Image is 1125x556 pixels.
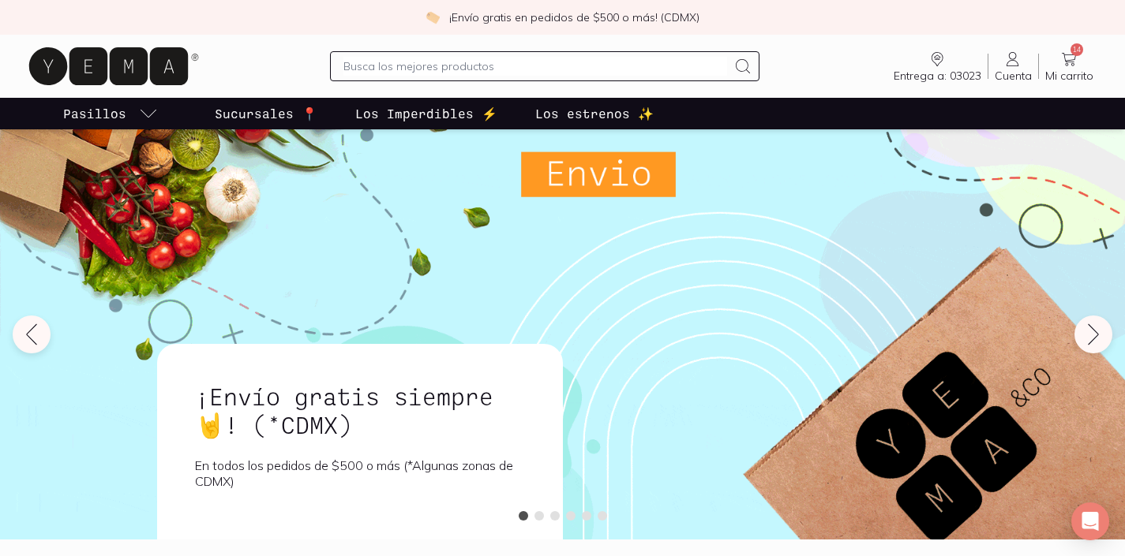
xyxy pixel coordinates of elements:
[1071,502,1109,540] div: Open Intercom Messenger
[60,98,161,129] a: pasillo-todos-link
[449,9,699,25] p: ¡Envío gratis en pedidos de $500 o más! (CDMX)
[63,104,126,123] p: Pasillos
[195,382,525,438] h1: ¡Envío gratis siempre🤘! (*CDMX)
[352,98,501,129] a: Los Imperdibles ⚡️
[343,57,727,76] input: Busca los mejores productos
[215,104,317,123] p: Sucursales 📍
[426,10,440,24] img: check
[988,50,1038,83] a: Cuenta
[1071,43,1083,56] span: 14
[212,98,321,129] a: Sucursales 📍
[355,104,497,123] p: Los Imperdibles ⚡️
[532,98,657,129] a: Los estrenos ✨
[195,457,525,489] p: En todos los pedidos de $500 o más (*Algunas zonas de CDMX)
[887,50,988,83] a: Entrega a: 03023
[995,69,1032,83] span: Cuenta
[1045,69,1093,83] span: Mi carrito
[535,104,654,123] p: Los estrenos ✨
[1039,50,1100,83] a: 14Mi carrito
[894,69,981,83] span: Entrega a: 03023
